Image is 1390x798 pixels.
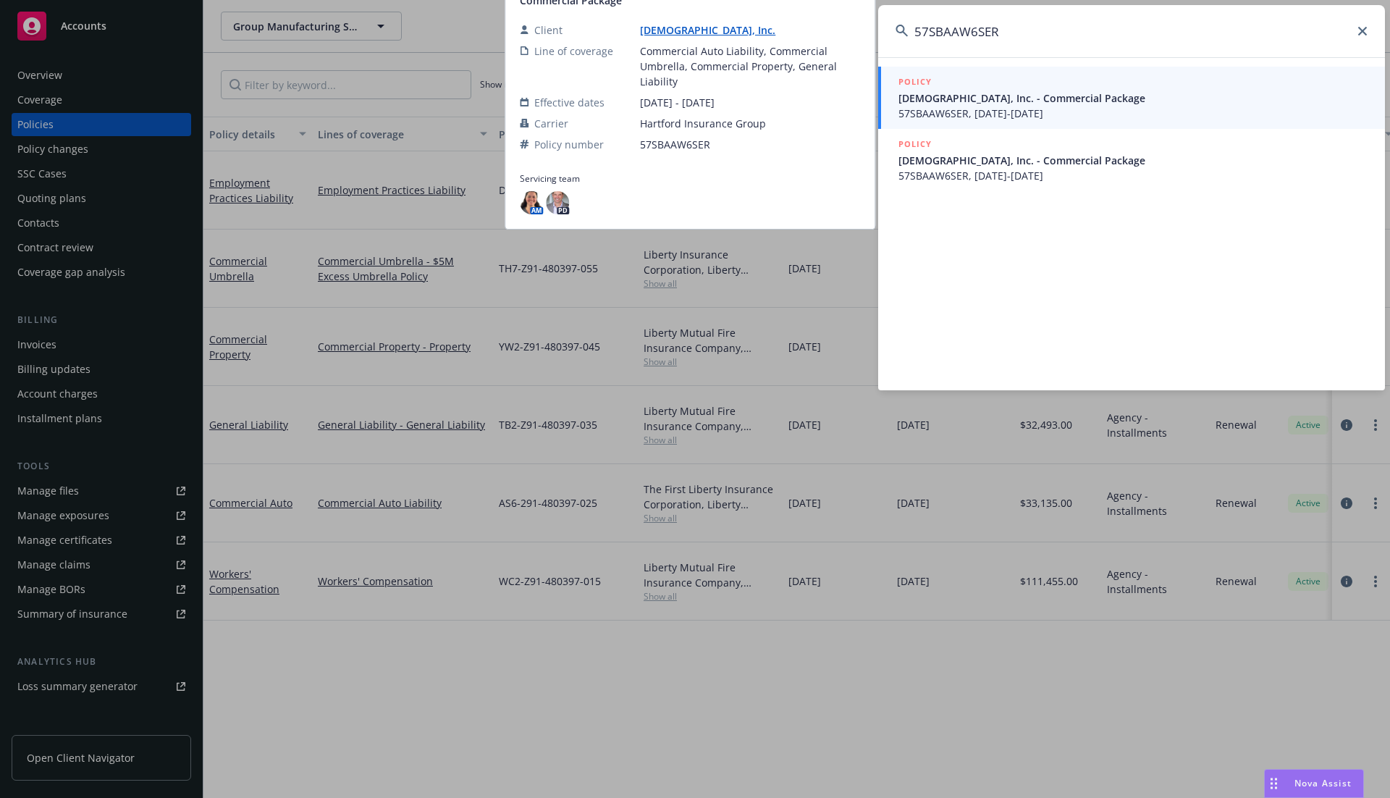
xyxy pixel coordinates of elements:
input: Search... [878,5,1385,57]
a: POLICY[DEMOGRAPHIC_DATA], Inc. - Commercial Package57SBAAW6SER, [DATE]-[DATE] [878,129,1385,191]
h5: POLICY [898,75,932,89]
span: [DEMOGRAPHIC_DATA], Inc. - Commercial Package [898,153,1368,168]
button: Nova Assist [1264,769,1364,798]
span: Nova Assist [1294,777,1352,789]
span: 57SBAAW6SER, [DATE]-[DATE] [898,106,1368,121]
h5: POLICY [898,137,932,151]
span: 57SBAAW6SER, [DATE]-[DATE] [898,168,1368,183]
div: Drag to move [1265,770,1283,797]
span: [DEMOGRAPHIC_DATA], Inc. - Commercial Package [898,91,1368,106]
a: POLICY[DEMOGRAPHIC_DATA], Inc. - Commercial Package57SBAAW6SER, [DATE]-[DATE] [878,67,1385,129]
